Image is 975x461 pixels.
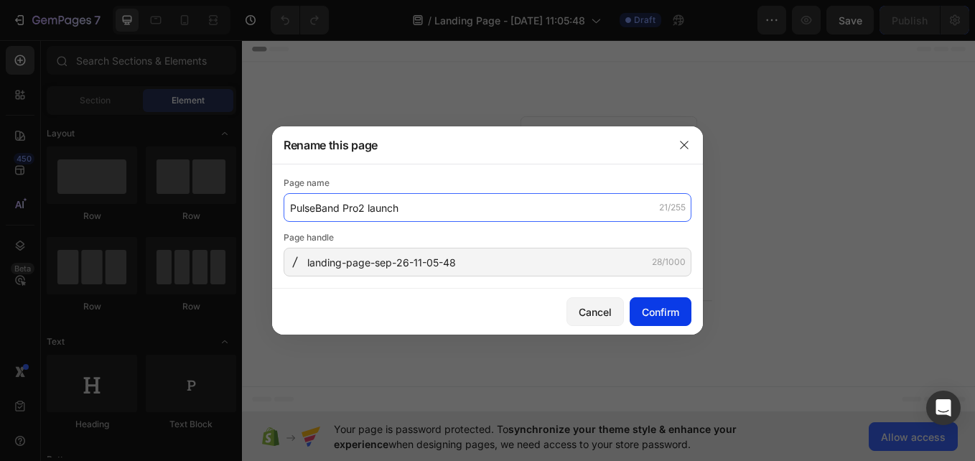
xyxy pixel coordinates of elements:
[327,256,425,284] button: Add sections
[652,256,686,269] div: 28/1000
[434,256,535,284] button: Add elements
[284,230,691,245] div: Page handle
[344,227,518,244] div: Start with Sections from sidebar
[926,391,961,425] div: Open Intercom Messenger
[284,136,378,154] h3: Rename this page
[579,304,612,320] div: Cancel
[630,297,691,326] button: Confirm
[566,297,624,326] button: Cancel
[659,201,686,214] div: 21/255
[642,304,679,320] div: Confirm
[335,336,528,348] div: Start with Generating from URL or image
[284,176,691,190] div: Page name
